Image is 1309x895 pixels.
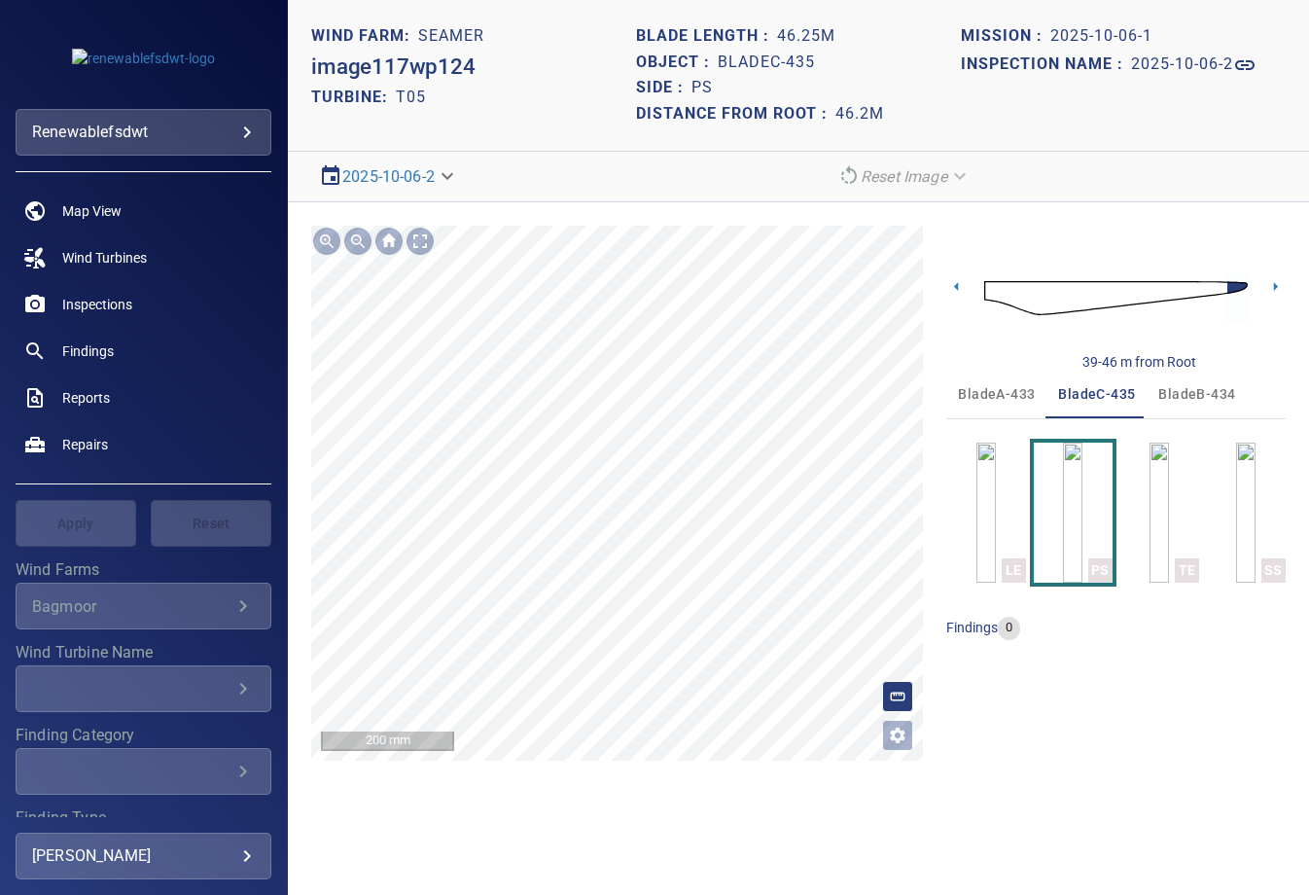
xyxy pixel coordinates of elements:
[405,226,436,257] div: Toggle full page
[16,109,271,156] div: renewablefsdwt
[1088,558,1113,583] div: PS
[62,248,147,268] span: Wind Turbines
[636,105,835,124] h1: Distance from root :
[861,167,947,186] em: Reset Image
[16,188,271,234] a: map noActive
[882,720,913,751] button: Open image filters and tagging options
[16,583,271,629] div: Wind Farms
[1158,382,1235,407] span: bladeB-434
[62,295,132,314] span: Inspections
[1034,443,1113,583] button: PS
[62,435,108,454] span: Repairs
[418,27,484,46] h1: Seamer
[1082,352,1196,372] div: 39-46 m from Root
[1131,55,1233,74] h1: 2025-10-06-2
[311,27,418,46] h1: WIND FARM:
[1131,54,1256,77] a: 2025-10-06-2
[16,234,271,281] a: windturbines noActive
[16,645,271,661] label: Wind Turbine Name
[1050,27,1152,46] h1: 2025-10-06-1
[691,79,713,97] h1: PS
[311,88,396,106] h2: TURBINE:
[16,728,271,743] label: Finding Category
[636,54,718,72] h1: Object :
[16,421,271,468] a: repairs noActive
[1058,382,1135,407] span: bladeC-435
[396,88,426,106] h2: T05
[958,382,1035,407] span: bladeA-433
[961,27,1050,46] h1: Mission :
[1261,558,1286,583] div: SS
[32,117,255,148] div: renewablefsdwt
[32,841,255,872] div: [PERSON_NAME]
[311,54,476,80] h2: image117wp124
[16,665,271,712] div: Wind Turbine Name
[1150,443,1169,583] a: TE
[373,226,405,257] div: Go home
[1120,443,1199,583] button: TE
[998,619,1020,637] span: 0
[1063,443,1082,583] a: PS
[16,562,271,578] label: Wind Farms
[16,281,271,328] a: inspections noActive
[342,226,373,257] div: Zoom out
[311,160,466,194] div: 2025-10-06-2
[636,27,777,46] h1: Blade length :
[1207,443,1286,583] button: SS
[961,55,1131,74] h1: Inspection name :
[311,226,342,257] div: Zoom in
[62,388,110,408] span: Reports
[16,375,271,421] a: reports noActive
[342,167,435,186] a: 2025-10-06-2
[1236,443,1256,583] a: SS
[976,443,996,583] a: LE
[777,27,835,46] h1: 46.25m
[62,201,122,221] span: Map View
[16,810,271,826] label: Finding Type
[636,79,691,97] h1: Side :
[946,619,998,634] span: findings
[984,267,1248,331] img: d
[16,748,271,795] div: Finding Category
[830,160,978,194] div: Reset Image
[1002,558,1026,583] div: LE
[62,341,114,361] span: Findings
[946,443,1025,583] button: LE
[718,54,815,72] h1: bladeC-435
[16,328,271,375] a: findings noActive
[32,597,231,616] div: Bagmoor
[1175,558,1199,583] div: TE
[72,49,215,68] img: renewablefsdwt-logo
[835,105,884,124] h1: 46.2m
